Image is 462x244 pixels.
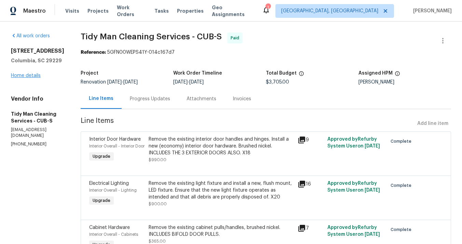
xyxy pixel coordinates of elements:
[358,71,393,76] h5: Assigned HPM
[11,141,64,147] p: [PHONE_NUMBER]
[266,4,270,11] div: 1
[281,8,378,14] span: [GEOGRAPHIC_DATA], [GEOGRAPHIC_DATA]
[149,224,294,238] div: Remove the existing cabinet pulls/handles, brushed nickel. INCLUDES BIFOLD DOOR PULLS.
[395,71,400,80] span: The hpm assigned to this work order.
[365,232,380,237] span: [DATE]
[327,181,380,193] span: Approved by Refurby System User on
[130,95,170,102] div: Progress Updates
[11,73,41,78] a: Home details
[266,80,289,85] span: $3,705.00
[89,137,141,142] span: Interior Door Hardware
[90,153,113,160] span: Upgrade
[149,158,166,162] span: $990.00
[11,57,64,64] h5: Columbia, SC 29229
[149,239,166,243] span: $365.00
[107,80,122,85] span: [DATE]
[81,49,451,56] div: 5GFN00WEPS41Y-014c167d7
[90,197,113,204] span: Upgrade
[81,50,106,55] b: Reference:
[187,95,216,102] div: Attachments
[173,80,204,85] span: -
[149,202,167,206] span: $900.00
[89,188,137,192] span: Interior Overall - Lighting
[11,34,50,38] a: All work orders
[149,136,294,156] div: Remove the existing interior door handles and hinges. Install a new (economy) interior door hardw...
[173,71,222,76] h5: Work Order Timeline
[149,180,294,201] div: Remove the existing light fixture and install a new, flush mount, LED fixture. Ensure that the ne...
[89,225,130,230] span: Cabinet Hardware
[89,144,145,148] span: Interior Overall - Interior Door
[365,144,380,149] span: [DATE]
[154,9,169,13] span: Tasks
[177,8,204,14] span: Properties
[327,225,380,237] span: Approved by Refurby System User on
[11,127,64,139] p: [EMAIL_ADDRESS][DOMAIN_NAME]
[298,224,323,232] div: 7
[391,226,414,233] span: Complete
[23,8,46,14] span: Maestro
[87,8,109,14] span: Projects
[231,35,242,41] span: Paid
[81,117,415,130] span: Line Items
[327,137,380,149] span: Approved by Refurby System User on
[212,4,254,18] span: Geo Assignments
[81,80,138,85] span: Renovation
[81,33,222,41] span: Tidy Man Cleaning Services - CUB-S
[266,71,297,76] h5: Total Budget
[11,111,64,124] h5: Tidy Man Cleaning Services - CUB-S
[89,181,129,186] span: Electrical Lighting
[298,136,323,144] div: 9
[391,138,414,145] span: Complete
[11,95,64,102] h4: Vendor Info
[358,80,451,85] div: [PERSON_NAME]
[123,80,138,85] span: [DATE]
[89,232,138,236] span: Interior Overall - Cabinets
[365,188,380,193] span: [DATE]
[81,71,98,76] h5: Project
[11,48,64,54] h2: [STREET_ADDRESS]
[298,180,323,188] div: 16
[173,80,188,85] span: [DATE]
[391,182,414,189] span: Complete
[299,71,304,80] span: The total cost of line items that have been proposed by Opendoor. This sum includes line items th...
[410,8,452,14] span: [PERSON_NAME]
[65,8,79,14] span: Visits
[189,80,204,85] span: [DATE]
[89,95,113,102] div: Line Items
[233,95,251,102] div: Invoices
[117,4,146,18] span: Work Orders
[107,80,138,85] span: -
